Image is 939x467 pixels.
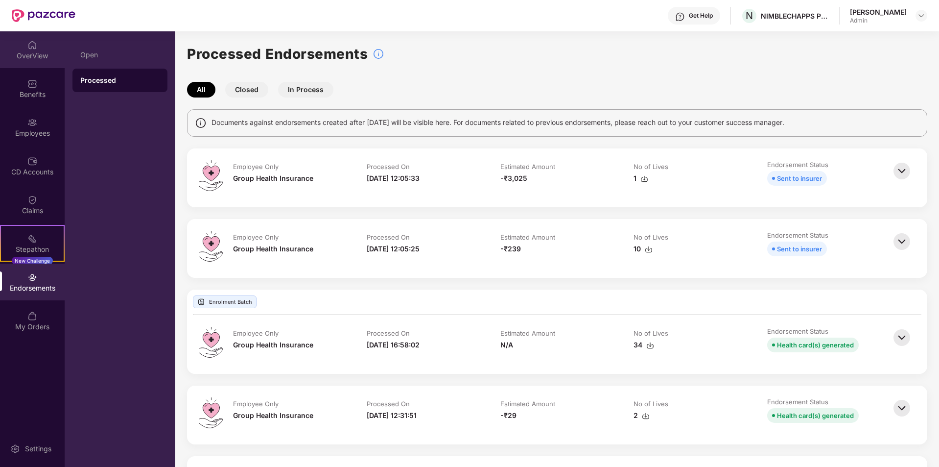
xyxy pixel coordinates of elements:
img: svg+xml;base64,PHN2ZyBpZD0iRG93bmxvYWQtMzJ4MzIiIHhtbG5zPSJodHRwOi8vd3d3LnczLm9yZy8yMDAwL3N2ZyIgd2... [645,246,653,253]
div: Employee Only [233,329,279,338]
div: Estimated Amount [500,329,555,338]
div: -₹239 [500,244,521,254]
span: Documents against endorsements created after [DATE] will be visible here. For documents related t... [211,117,784,128]
div: Endorsement Status [767,231,828,240]
div: Processed [80,75,160,85]
button: All [187,82,215,98]
div: Endorsement Status [767,397,828,406]
div: Estimated Amount [500,162,555,171]
span: N [746,10,753,22]
div: Processed On [367,162,410,171]
div: Sent to insurer [777,244,822,254]
div: Processed On [367,329,410,338]
div: Group Health Insurance [233,340,313,350]
img: svg+xml;base64,PHN2ZyBpZD0iRG93bmxvYWQtMzJ4MzIiIHhtbG5zPSJodHRwOi8vd3d3LnczLm9yZy8yMDAwL3N2ZyIgd2... [646,342,654,349]
img: svg+xml;base64,PHN2ZyBpZD0iQmVuZWZpdHMiIHhtbG5zPSJodHRwOi8vd3d3LnczLm9yZy8yMDAwL3N2ZyIgd2lkdGg9Ij... [27,79,37,89]
div: [DATE] 12:31:51 [367,410,417,421]
img: svg+xml;base64,PHN2ZyBpZD0iSG9tZSIgeG1sbnM9Imh0dHA6Ly93d3cudzMub3JnLzIwMDAvc3ZnIiB3aWR0aD0iMjAiIG... [27,40,37,50]
img: svg+xml;base64,PHN2ZyBpZD0iSW5mb18tXzMyeDMyIiBkYXRhLW5hbWU9IkluZm8gLSAzMngzMiIgeG1sbnM9Imh0dHA6Ly... [373,48,384,60]
img: svg+xml;base64,PHN2ZyBpZD0iU2V0dGluZy0yMHgyMCIgeG1sbnM9Imh0dHA6Ly93d3cudzMub3JnLzIwMDAvc3ZnIiB3aW... [10,444,20,454]
div: Enrolment Batch [193,295,257,308]
div: New Challenge [12,257,53,265]
div: N/A [500,340,513,350]
div: -₹29 [500,410,516,421]
div: Stepathon [1,245,64,254]
img: svg+xml;base64,PHN2ZyBpZD0iSW5mbyIgeG1sbnM9Imh0dHA6Ly93d3cudzMub3JnLzIwMDAvc3ZnIiB3aWR0aD0iMTQiIG... [195,117,207,129]
div: [PERSON_NAME] [850,7,907,17]
div: 2 [634,410,650,421]
div: Processed On [367,233,410,242]
div: Endorsement Status [767,160,828,169]
div: Group Health Insurance [233,173,313,184]
div: No of Lives [634,233,668,242]
div: -₹3,025 [500,173,527,184]
div: Estimated Amount [500,399,555,408]
div: Endorsement Status [767,327,828,336]
div: Employee Only [233,399,279,408]
div: Group Health Insurance [233,244,313,254]
img: svg+xml;base64,PHN2ZyBpZD0iQmFjay0zMngzMiIgeG1sbnM9Imh0dHA6Ly93d3cudzMub3JnLzIwMDAvc3ZnIiB3aWR0aD... [891,231,913,252]
img: svg+xml;base64,PHN2ZyBpZD0iRG93bmxvYWQtMzJ4MzIiIHhtbG5zPSJodHRwOi8vd3d3LnczLm9yZy8yMDAwL3N2ZyIgd2... [642,412,650,420]
img: svg+xml;base64,PHN2ZyB4bWxucz0iaHR0cDovL3d3dy53My5vcmcvMjAwMC9zdmciIHdpZHRoPSI0OS4zMiIgaGVpZ2h0PS... [199,327,223,358]
h1: Processed Endorsements [187,43,368,65]
img: svg+xml;base64,PHN2ZyBpZD0iRW1wbG95ZWVzIiB4bWxucz0iaHR0cDovL3d3dy53My5vcmcvMjAwMC9zdmciIHdpZHRoPS... [27,118,37,127]
div: Settings [22,444,54,454]
img: svg+xml;base64,PHN2ZyB4bWxucz0iaHR0cDovL3d3dy53My5vcmcvMjAwMC9zdmciIHdpZHRoPSI0OS4zMiIgaGVpZ2h0PS... [199,160,223,191]
div: NIMBLECHAPPS PRIVATE LIMITED [761,11,829,21]
div: Employee Only [233,162,279,171]
img: svg+xml;base64,PHN2ZyBpZD0iRW5kb3JzZW1lbnRzIiB4bWxucz0iaHR0cDovL3d3dy53My5vcmcvMjAwMC9zdmciIHdpZH... [27,272,37,282]
img: svg+xml;base64,PHN2ZyBpZD0iRHJvcGRvd24tMzJ4MzIiIHhtbG5zPSJodHRwOi8vd3d3LnczLm9yZy8yMDAwL3N2ZyIgd2... [917,12,925,20]
div: Health card(s) generated [777,340,854,350]
img: svg+xml;base64,PHN2ZyBpZD0iQ2xhaW0iIHhtbG5zPSJodHRwOi8vd3d3LnczLm9yZy8yMDAwL3N2ZyIgd2lkdGg9IjIwIi... [27,195,37,205]
div: Group Health Insurance [233,410,313,421]
div: 34 [634,340,654,350]
div: Estimated Amount [500,233,555,242]
div: Open [80,51,160,59]
div: 10 [634,244,653,254]
div: Employee Only [233,233,279,242]
img: svg+xml;base64,PHN2ZyBpZD0iQmFjay0zMngzMiIgeG1sbnM9Imh0dHA6Ly93d3cudzMub3JnLzIwMDAvc3ZnIiB3aWR0aD... [891,397,913,419]
img: svg+xml;base64,PHN2ZyBpZD0iQ0RfQWNjb3VudHMiIGRhdGEtbmFtZT0iQ0QgQWNjb3VudHMiIHhtbG5zPSJodHRwOi8vd3... [27,156,37,166]
img: New Pazcare Logo [12,9,75,22]
div: No of Lives [634,399,668,408]
div: 1 [634,173,648,184]
div: [DATE] 16:58:02 [367,340,420,350]
img: svg+xml;base64,PHN2ZyBpZD0iTXlfT3JkZXJzIiBkYXRhLW5hbWU9Ik15IE9yZGVycyIgeG1sbnM9Imh0dHA6Ly93d3cudz... [27,311,37,321]
img: svg+xml;base64,PHN2ZyBpZD0iRG93bmxvYWQtMzJ4MzIiIHhtbG5zPSJodHRwOi8vd3d3LnczLm9yZy8yMDAwL3N2ZyIgd2... [640,175,648,183]
div: No of Lives [634,162,668,171]
img: svg+xml;base64,PHN2ZyBpZD0iQmFjay0zMngzMiIgeG1sbnM9Imh0dHA6Ly93d3cudzMub3JnLzIwMDAvc3ZnIiB3aWR0aD... [891,327,913,348]
div: Get Help [689,12,713,20]
button: Closed [225,82,268,98]
img: svg+xml;base64,PHN2ZyB4bWxucz0iaHR0cDovL3d3dy53My5vcmcvMjAwMC9zdmciIHdpZHRoPSI0OS4zMiIgaGVpZ2h0PS... [199,397,223,428]
button: In Process [278,82,333,98]
div: Health card(s) generated [777,410,854,421]
img: svg+xml;base64,PHN2ZyB4bWxucz0iaHR0cDovL3d3dy53My5vcmcvMjAwMC9zdmciIHdpZHRoPSIyMSIgaGVpZ2h0PSIyMC... [27,234,37,244]
div: [DATE] 12:05:25 [367,244,420,254]
img: svg+xml;base64,PHN2ZyBpZD0iVXBsb2FkX0xvZ3MiIGRhdGEtbmFtZT0iVXBsb2FkIExvZ3MiIHhtbG5zPSJodHRwOi8vd3... [197,298,205,306]
div: No of Lives [634,329,668,338]
div: Sent to insurer [777,173,822,184]
img: svg+xml;base64,PHN2ZyBpZD0iQmFjay0zMngzMiIgeG1sbnM9Imh0dHA6Ly93d3cudzMub3JnLzIwMDAvc3ZnIiB3aWR0aD... [891,160,913,182]
div: Admin [850,17,907,25]
img: svg+xml;base64,PHN2ZyB4bWxucz0iaHR0cDovL3d3dy53My5vcmcvMjAwMC9zdmciIHdpZHRoPSI0OS4zMiIgaGVpZ2h0PS... [199,231,223,262]
div: Processed On [367,399,410,408]
div: [DATE] 12:05:33 [367,173,420,184]
img: svg+xml;base64,PHN2ZyBpZD0iSGVscC0zMngzMiIgeG1sbnM9Imh0dHA6Ly93d3cudzMub3JnLzIwMDAvc3ZnIiB3aWR0aD... [675,12,685,22]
